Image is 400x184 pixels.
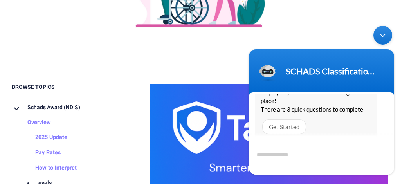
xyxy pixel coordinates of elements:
[12,115,51,130] a: Overview
[245,22,398,179] iframe: SalesIQ Chatwindow
[12,100,80,115] a: Schads Award (NDIS)
[20,145,61,161] a: Pay Rates
[20,161,77,176] a: How to Interpret
[20,130,67,145] a: 2025 Update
